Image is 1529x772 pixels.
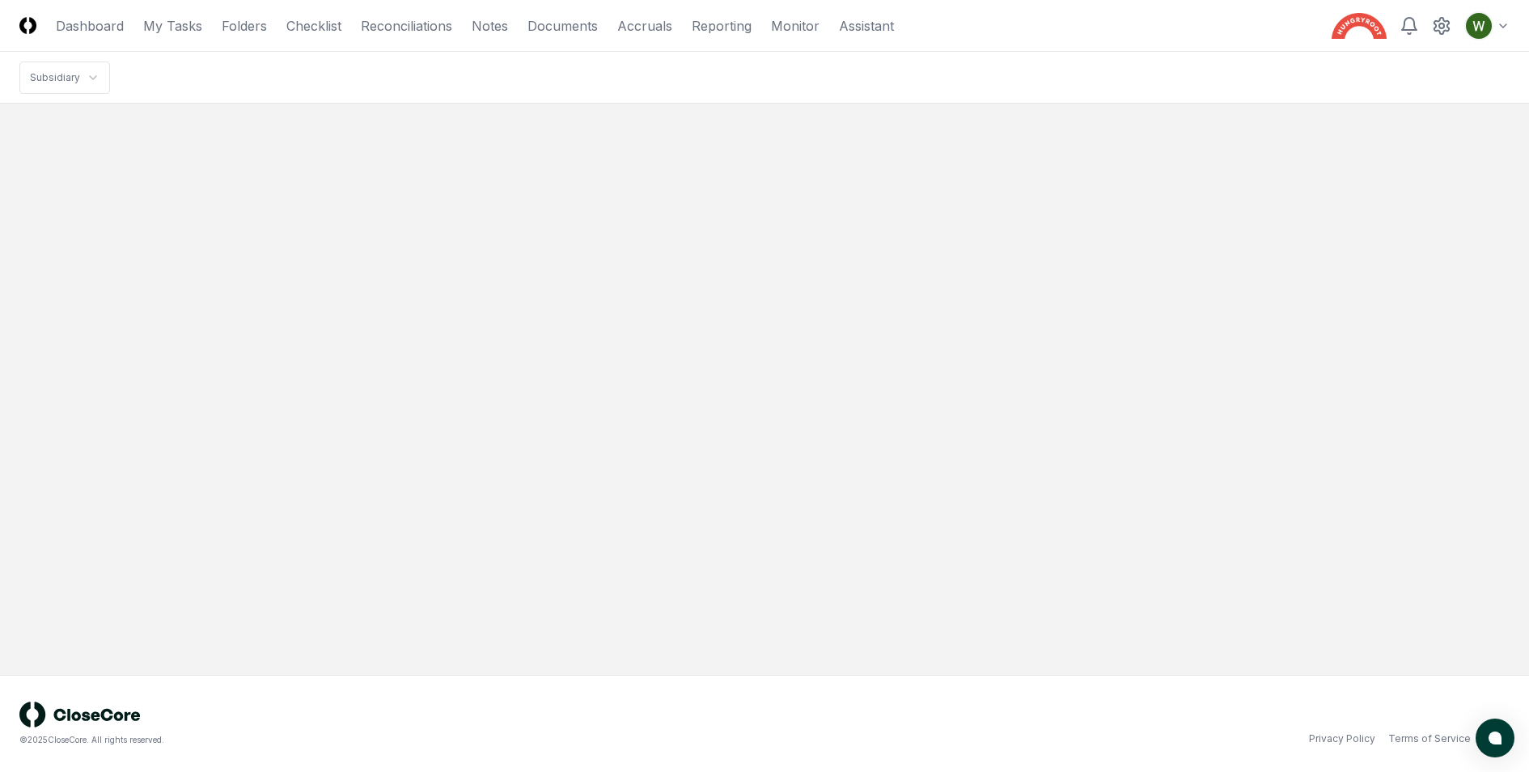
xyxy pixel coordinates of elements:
a: Reconciliations [361,16,452,36]
div: © 2025 CloseCore. All rights reserved. [19,734,764,746]
a: My Tasks [143,16,202,36]
nav: breadcrumb [19,62,110,94]
a: Terms of Service [1388,732,1471,746]
a: Folders [222,16,267,36]
a: Monitor [771,16,820,36]
a: Privacy Policy [1309,732,1375,746]
img: logo [19,702,141,727]
img: Logo [19,17,36,34]
a: Dashboard [56,16,124,36]
a: Checklist [286,16,341,36]
a: Documents [527,16,598,36]
a: Assistant [839,16,894,36]
a: Notes [472,16,508,36]
button: atlas-launcher [1476,719,1514,757]
img: Hungryroot logo [1332,13,1387,39]
a: Reporting [692,16,752,36]
a: Accruals [617,16,672,36]
div: Subsidiary [30,70,80,85]
img: ACg8ocIK_peNeqvot3Ahh9567LsVhi0q3GD2O_uFDzmfmpbAfkCWeQ=s96-c [1466,13,1492,39]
